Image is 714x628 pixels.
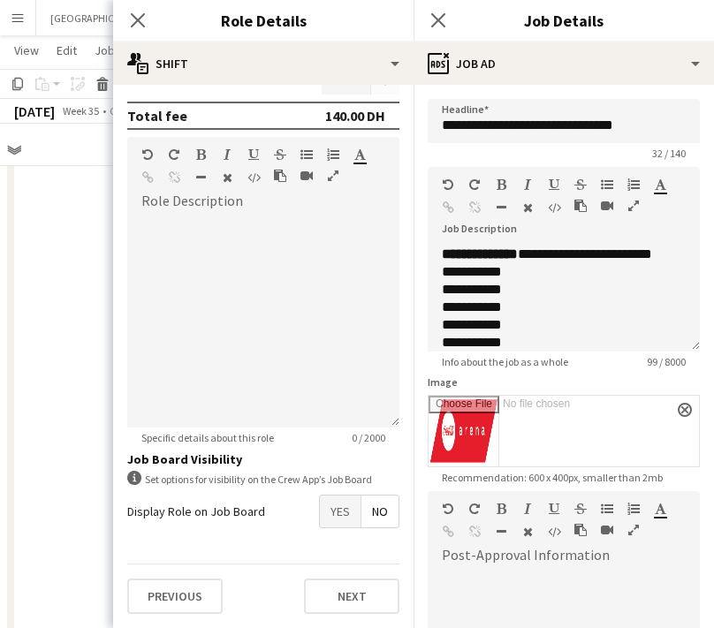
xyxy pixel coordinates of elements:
[442,178,454,192] button: Undo
[495,201,507,215] button: Horizontal Line
[495,502,507,516] button: Bold
[327,169,339,183] button: Fullscreen
[627,178,640,192] button: Ordered List
[521,201,534,215] button: Clear Formatting
[113,9,414,32] h3: Role Details
[247,148,260,162] button: Underline
[327,148,339,162] button: Ordered List
[521,502,534,516] button: Italic
[495,178,507,192] button: Bold
[221,148,233,162] button: Italic
[442,502,454,516] button: Undo
[468,502,481,516] button: Redo
[638,147,700,160] span: 32 / 140
[521,178,534,192] button: Italic
[574,523,587,537] button: Paste as plain text
[221,170,233,185] button: Clear Formatting
[127,451,399,467] h3: Job Board Visibility
[325,107,385,125] div: 140.00 DH
[194,148,207,162] button: Bold
[304,579,399,614] button: Next
[95,42,121,58] span: Jobs
[168,148,180,162] button: Redo
[14,102,55,120] div: [DATE]
[113,42,414,85] div: Shift
[110,104,128,117] div: GTS
[521,525,534,539] button: Clear Formatting
[300,148,313,162] button: Unordered List
[58,104,103,117] span: Week 35
[247,170,260,185] button: HTML Code
[627,502,640,516] button: Ordered List
[548,502,560,516] button: Underline
[633,355,700,368] span: 99 / 8000
[36,1,163,35] button: [GEOGRAPHIC_DATA]
[127,579,223,614] button: Previous
[627,523,640,537] button: Fullscreen
[57,42,77,58] span: Edit
[320,496,361,527] span: Yes
[338,431,399,444] span: 0 / 2000
[361,496,399,527] span: No
[601,199,613,213] button: Insert video
[14,42,39,58] span: View
[7,39,46,62] a: View
[468,178,481,192] button: Redo
[574,178,587,192] button: Strikethrough
[300,169,313,183] button: Insert video
[353,148,366,162] button: Text Color
[428,471,677,484] span: Recommendation: 600 x 400px, smaller than 2mb
[601,178,613,192] button: Unordered List
[627,199,640,213] button: Fullscreen
[414,42,714,85] div: Job Ad
[548,201,560,215] button: HTML Code
[194,170,207,185] button: Horizontal Line
[127,431,288,444] span: Specific details about this role
[274,169,286,183] button: Paste as plain text
[654,502,666,516] button: Text Color
[601,502,613,516] button: Unordered List
[127,107,187,125] div: Total fee
[495,525,507,539] button: Horizontal Line
[548,525,560,539] button: HTML Code
[127,471,399,488] div: Set options for visibility on the Crew App’s Job Board
[87,39,128,62] a: Jobs
[414,9,714,32] h3: Job Details
[274,148,286,162] button: Strikethrough
[574,199,587,213] button: Paste as plain text
[574,502,587,516] button: Strikethrough
[654,178,666,192] button: Text Color
[548,178,560,192] button: Underline
[141,148,154,162] button: Undo
[428,355,582,368] span: Info about the job as a whole
[601,523,613,537] button: Insert video
[49,39,84,62] a: Edit
[127,503,265,519] label: Display Role on Job Board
